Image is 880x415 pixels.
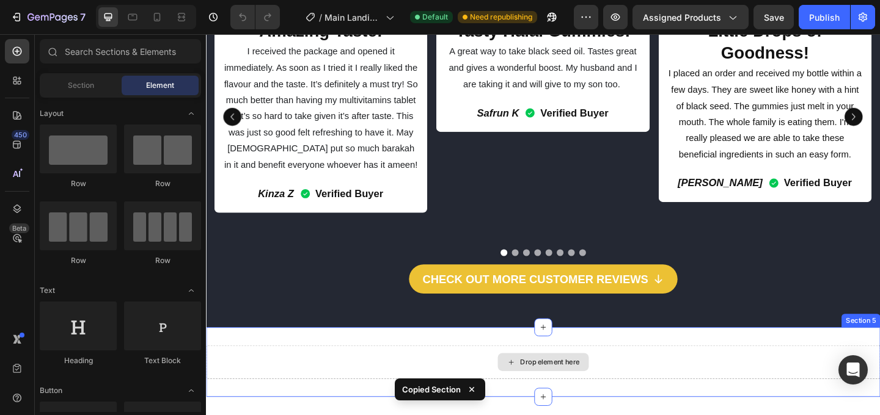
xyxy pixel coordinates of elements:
a: Check out more customer reviews [221,250,513,282]
span: Layout [40,108,64,119]
div: Row [40,255,117,266]
input: Search Sections & Elements [40,39,201,63]
button: Dot [369,234,376,241]
button: Dot [320,234,328,241]
span: Need republishing [470,12,532,23]
button: Dot [406,234,413,241]
div: Undo/Redo [230,5,280,29]
button: Dot [381,234,389,241]
div: Row [124,178,201,189]
button: Carousel Next Arrow [695,80,714,99]
p: I placed an order and received my bottle within a few days. They are sweet like honey with a hint... [503,34,714,140]
span: Toggle open [182,104,201,123]
span: / [319,11,322,24]
span: Button [40,385,62,396]
span: Default [422,12,448,23]
div: Publish [809,11,840,24]
div: Drop element here [342,352,406,361]
p: 7 [80,10,86,24]
div: Text Block [124,355,201,366]
button: Save [754,5,794,29]
div: Section 5 [694,306,731,317]
span: Section [68,80,94,91]
div: Row [124,255,201,266]
p: Verified Buyer [364,76,438,95]
button: Dot [394,234,401,241]
p: Copied Section [402,383,461,395]
button: Dot [345,234,352,241]
span: Text [40,285,55,296]
button: Dot [357,234,364,241]
p: [PERSON_NAME] [513,152,606,171]
span: Toggle open [182,281,201,300]
span: Save [764,12,784,23]
span: Main Landing Page Live [324,11,381,24]
div: Beta [9,223,29,233]
p: Safrun K [295,76,340,95]
button: Dot [332,234,340,241]
div: Row [40,178,117,189]
iframe: Design area [206,34,880,415]
div: Open Intercom Messenger [838,355,868,384]
button: 7 [5,5,91,29]
span: Assigned Products [643,11,721,24]
span: Element [146,80,174,91]
p: Verified Buyer [629,152,703,171]
p: Check out more customer reviews [235,255,481,277]
button: Assigned Products [632,5,749,29]
div: 450 [12,130,29,140]
div: Heading [40,355,117,366]
span: Toggle open [182,381,201,400]
button: Publish [799,5,850,29]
